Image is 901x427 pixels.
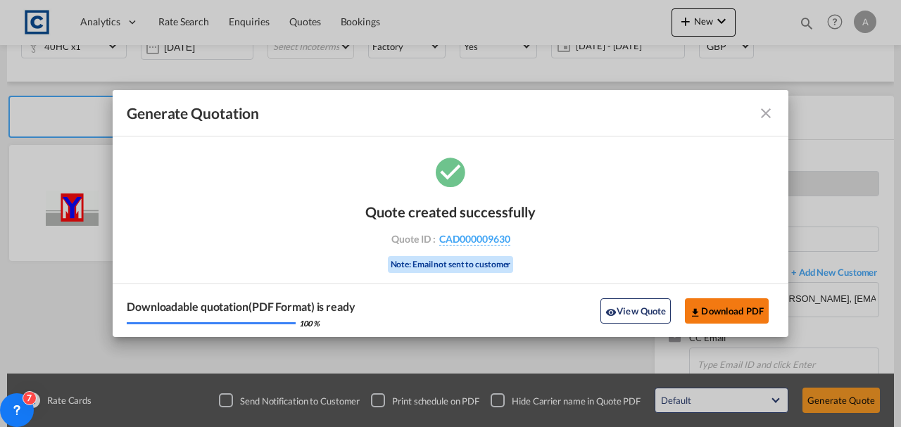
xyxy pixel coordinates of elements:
[127,299,355,314] div: Downloadable quotation(PDF Format) is ready
[388,256,514,274] div: Note: Email not sent to customer
[113,90,788,338] md-dialog: Generate Quotation Quote ...
[685,298,769,324] button: Download PDF
[369,233,532,246] div: Quote ID :
[690,307,701,318] md-icon: icon-download
[127,104,259,122] span: Generate Quotation
[605,307,617,318] md-icon: icon-eye
[433,154,468,189] md-icon: icon-checkbox-marked-circle
[600,298,671,324] button: icon-eyeView Quote
[757,105,774,122] md-icon: icon-close fg-AAA8AD cursor m-0
[365,203,536,220] div: Quote created successfully
[439,233,510,246] span: CAD000009630
[299,318,320,329] div: 100 %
